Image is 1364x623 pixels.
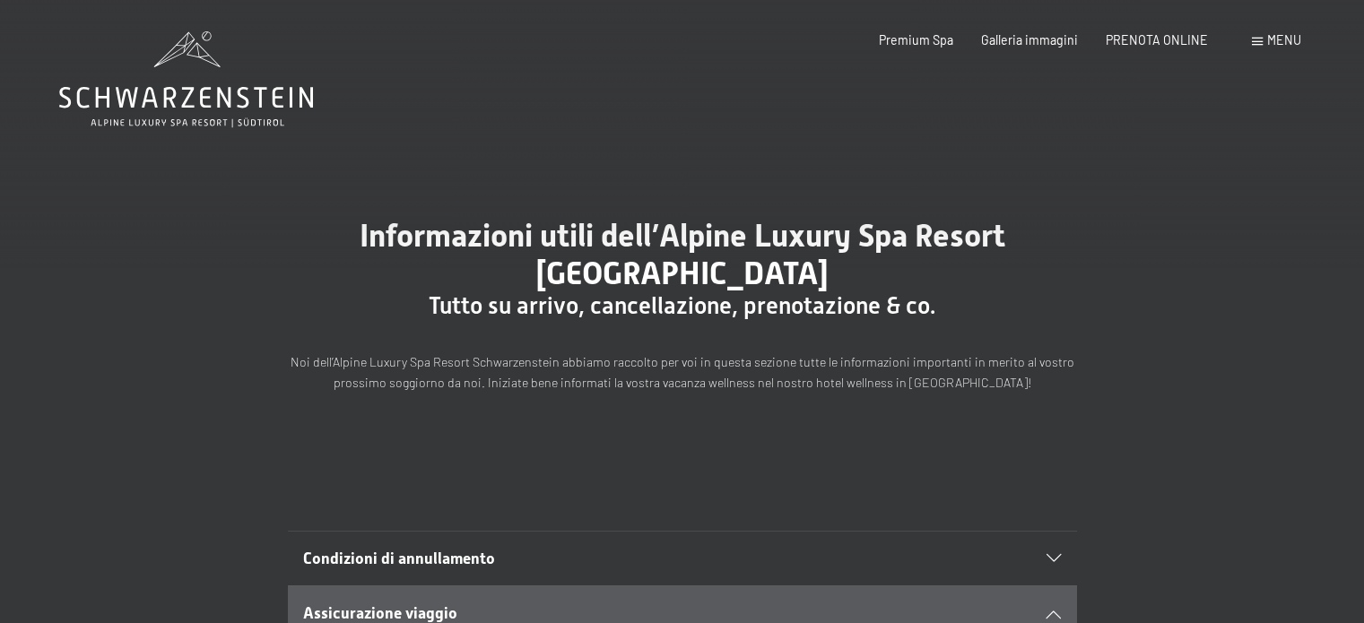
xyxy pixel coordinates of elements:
span: Assicurazione viaggio [303,604,457,622]
span: Informazioni utili dell’Alpine Luxury Spa Resort [GEOGRAPHIC_DATA] [360,217,1005,291]
span: Condizioni di annullamento [303,549,495,567]
a: Galleria immagini [981,32,1078,48]
span: Menu [1267,32,1301,48]
p: Noi dell’Alpine Luxury Spa Resort Schwarzenstein abbiamo raccolto per voi in questa sezione tutte... [288,352,1077,393]
a: Premium Spa [879,32,953,48]
a: PRENOTA ONLINE [1106,32,1208,48]
span: Tutto su arrivo, cancellazione, prenotazione & co. [429,292,935,319]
